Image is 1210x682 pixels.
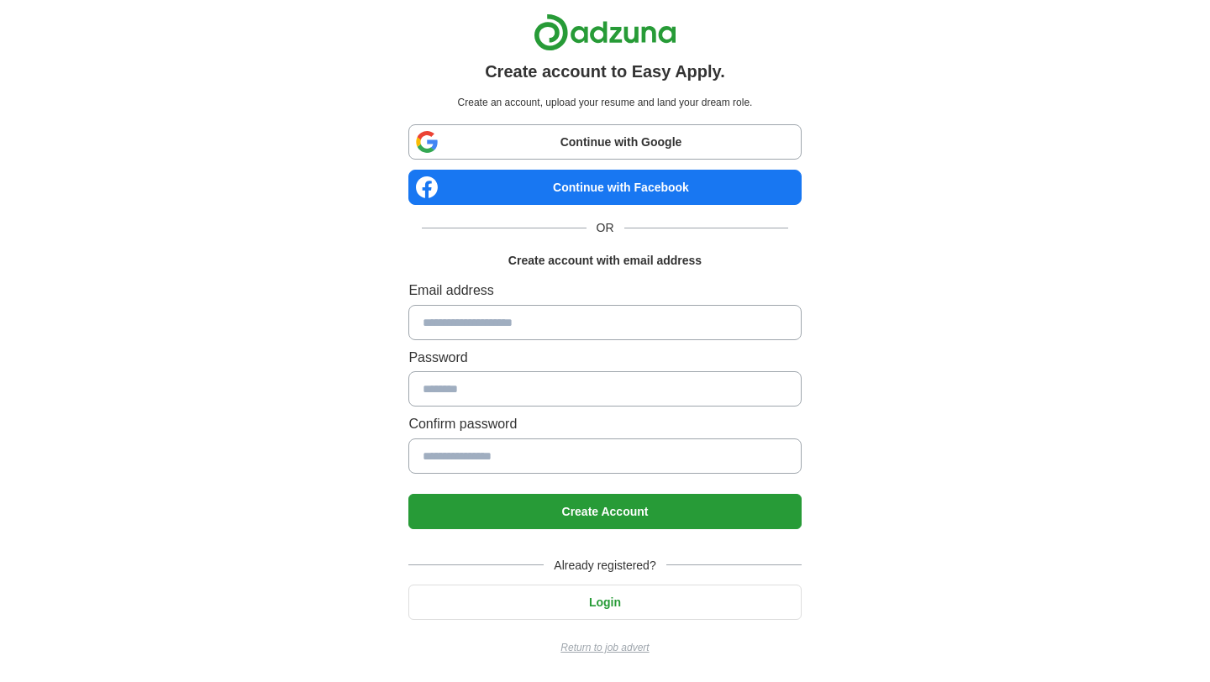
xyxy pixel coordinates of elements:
a: Continue with Facebook [408,170,801,205]
button: Create Account [408,494,801,529]
label: Email address [408,280,801,302]
button: Login [408,585,801,620]
label: Password [408,347,801,369]
img: Adzuna logo [534,13,676,51]
a: Return to job advert [408,640,801,656]
h1: Create account with email address [508,251,702,270]
p: Create an account, upload your resume and land your dream role. [412,95,797,111]
a: Continue with Google [408,124,801,160]
a: Login [408,595,801,609]
h1: Create account to Easy Apply. [485,58,725,85]
span: Already registered? [544,556,665,574]
span: OR [587,218,624,237]
label: Confirm password [408,413,801,435]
